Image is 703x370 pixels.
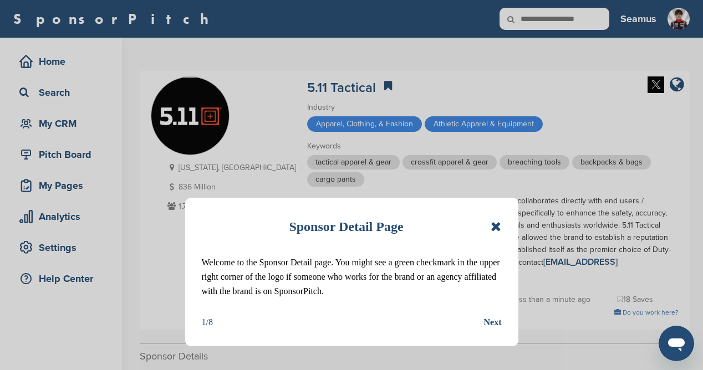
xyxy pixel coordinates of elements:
iframe: Button to launch messaging window [659,326,694,361]
div: 1/8 [202,315,213,330]
button: Next [484,315,502,330]
p: Welcome to the Sponsor Detail page. You might see a green checkmark in the upper right corner of ... [202,255,502,299]
h1: Sponsor Detail Page [289,214,403,239]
